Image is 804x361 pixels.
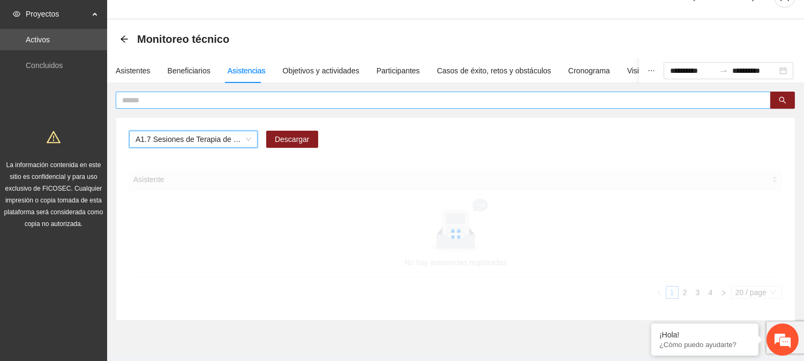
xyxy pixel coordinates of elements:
div: Cronograma [568,65,610,77]
p: ¿Cómo puedo ayudarte? [659,341,750,349]
span: swap-right [719,66,728,75]
button: search [770,92,795,109]
a: Activos [26,35,50,44]
a: Concluidos [26,61,63,70]
button: Descargar [266,131,318,148]
span: eye [13,10,20,18]
span: ellipsis [648,67,655,74]
span: to [719,66,728,75]
div: ¡Hola! [659,330,750,339]
span: La información contenida en este sitio es confidencial y para uso exclusivo de FICOSEC. Cualquier... [4,161,103,228]
button: ellipsis [639,58,664,83]
div: Visita de campo y entregables [627,65,727,77]
span: search [779,96,786,105]
div: Participantes [377,65,420,77]
span: warning [47,130,61,144]
div: Asistentes [116,65,151,77]
textarea: Escriba su mensaje y pulse “Intro” [5,244,204,282]
span: A1.7 Sesiones de Terapia de Juego para niños y niñas [136,131,251,147]
span: Descargar [275,133,310,145]
div: Beneficiarios [168,65,211,77]
span: Estamos en línea. [62,119,148,227]
div: Objetivos y actividades [283,65,359,77]
div: Chatee con nosotros ahora [56,55,180,69]
div: Minimizar ventana de chat en vivo [176,5,201,31]
div: Asistencias [228,65,266,77]
div: Casos de éxito, retos y obstáculos [437,65,551,77]
div: Back [120,35,129,44]
span: Monitoreo técnico [137,31,229,48]
span: arrow-left [120,35,129,43]
span: Proyectos [26,3,89,25]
